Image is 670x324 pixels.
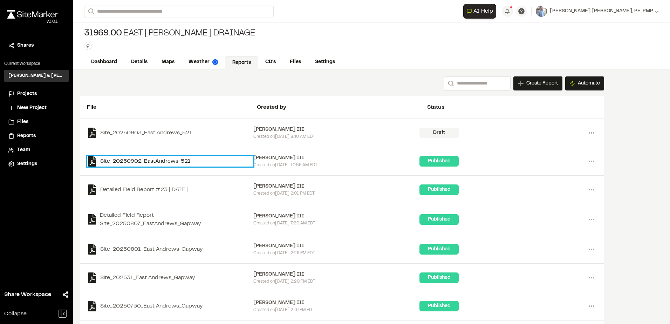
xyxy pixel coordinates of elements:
img: rebrand.png [7,10,58,19]
span: AI Help [473,7,493,15]
div: Published [419,301,459,311]
div: Open AI Assistant [463,4,499,19]
span: Reports [17,132,36,140]
img: precipai.png [212,59,218,65]
div: File [87,103,257,112]
a: Settings [308,55,342,69]
button: Search [84,6,97,17]
a: Site_20250801_East Andrews_Gapway [87,244,253,255]
div: Oh geez...please don't... [7,19,58,25]
a: New Project [8,104,64,112]
a: Site_20250903_East Andrews_521 [87,128,253,138]
span: Shares [17,42,34,49]
a: CD's [258,55,283,69]
div: Published [419,244,459,255]
a: Weather [182,55,225,69]
div: Published [419,272,459,283]
div: Created on [DATE] 2:16 PM EDT [253,307,420,313]
span: [PERSON_NAME] [PERSON_NAME], PE, PMP [550,7,653,15]
a: Site_20250730_East Andrews_Gapway [87,301,253,311]
a: Files [283,55,308,69]
div: [PERSON_NAME] III [253,242,420,250]
span: Files [17,118,28,126]
a: Dashboard [84,55,124,69]
div: Published [419,214,459,225]
a: Reports [225,56,258,69]
div: Draft [419,128,459,138]
a: Site_20250902_EastAndrews_521 [87,156,253,167]
div: [PERSON_NAME] III [253,299,420,307]
div: Created on [DATE] 8:40 AM EDT [253,134,420,140]
span: New Project [17,104,47,112]
div: Created on [DATE] 7:20 AM EDT [253,220,420,227]
a: Files [8,118,64,126]
a: Shares [8,42,64,49]
a: Team [8,146,64,154]
span: Team [17,146,30,154]
a: Maps [155,55,182,69]
button: Automate [565,76,604,90]
p: Current Workspace [4,61,69,67]
div: Status [427,103,597,112]
span: 31969.00 [84,28,122,39]
span: Create Report [526,80,558,87]
button: Open AI Assistant [463,4,496,19]
a: Settings [8,160,64,168]
div: Published [419,184,459,195]
div: [PERSON_NAME] III [253,271,420,278]
a: Site_202531_East Andrews_Gapway [87,272,253,283]
div: Created on [DATE] 2:26 PM EDT [253,250,420,256]
div: Created by [257,103,427,112]
div: East [PERSON_NAME] Drainage [84,28,255,39]
div: [PERSON_NAME] III [253,154,420,162]
span: Collapse [4,310,27,318]
a: Details [124,55,155,69]
div: Published [419,156,459,167]
button: [PERSON_NAME] [PERSON_NAME], PE, PMP [536,6,659,17]
div: [PERSON_NAME] III [253,183,420,190]
div: [PERSON_NAME] III [253,126,420,134]
a: Detailed Field Report Site_20250807_EastAndrews_Gapway [87,211,253,228]
div: Created on [DATE] 10:56 AM EDT [253,162,420,168]
h3: [PERSON_NAME] & [PERSON_NAME] Inc. [8,73,64,79]
span: Projects [17,90,37,98]
div: Created on [DATE] 2:01 PM EDT [253,190,420,197]
span: Settings [17,160,37,168]
a: Detailed Field Report #23 [DATE] [87,184,253,195]
a: Reports [8,132,64,140]
a: Projects [8,90,64,98]
button: Search [444,76,457,90]
div: Created on [DATE] 2:20 PM EDT [253,278,420,285]
img: User [536,6,547,17]
div: [PERSON_NAME] III [253,212,420,220]
button: Edit Tags [84,42,92,50]
span: Share Workspace [4,290,51,299]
